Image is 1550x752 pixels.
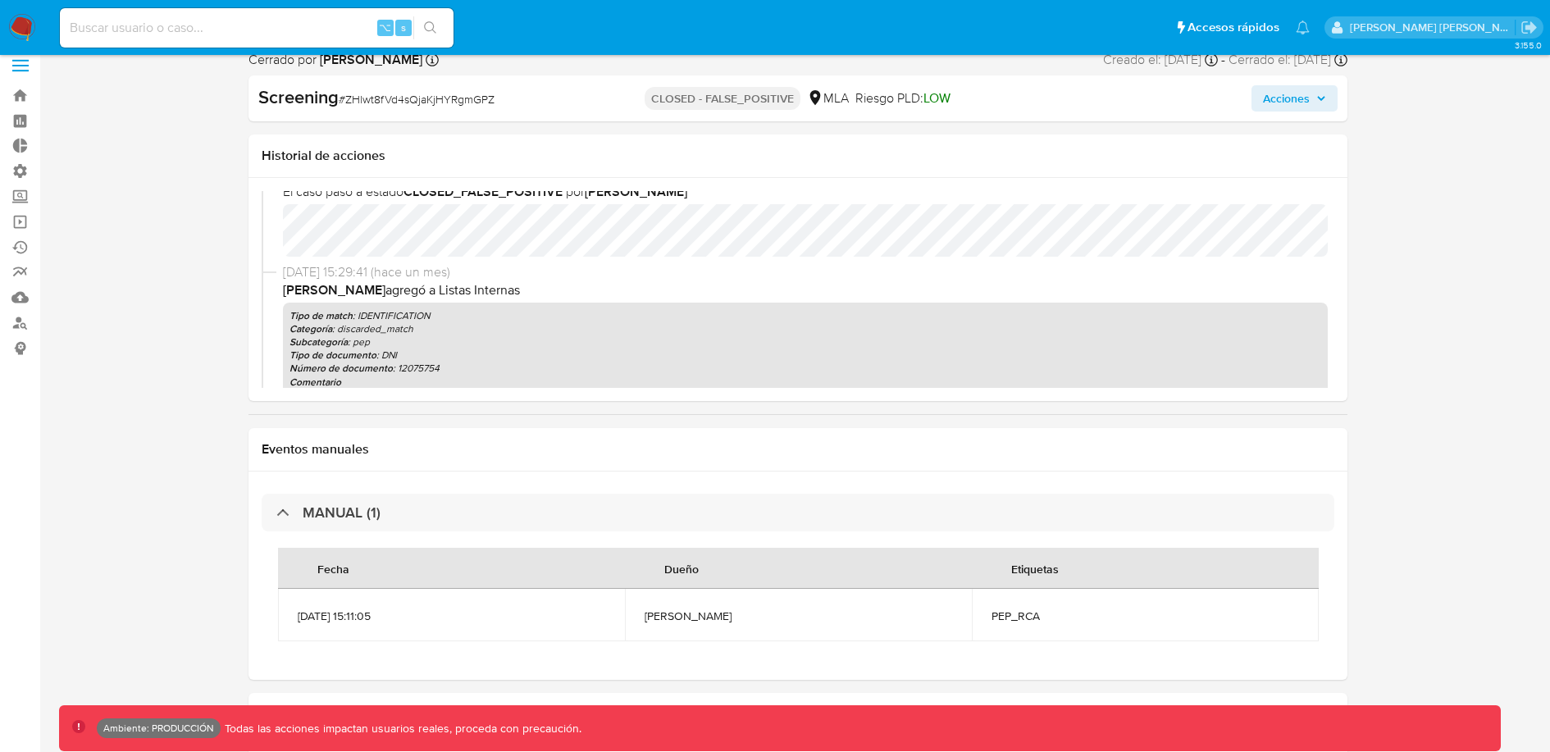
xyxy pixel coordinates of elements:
span: [DATE] 15:29:41 (hace un mes) [283,263,1328,281]
b: Subcategoría [289,335,348,349]
span: - [1221,51,1225,69]
a: Salir [1520,19,1538,36]
span: [PERSON_NAME] [645,608,952,623]
span: [DATE] 15:11:05 [298,608,605,623]
input: Buscar usuario o caso... [60,17,454,39]
h3: MANUAL (1) [303,504,381,522]
b: Categoría [289,321,332,336]
span: Riesgo PLD: [855,89,951,107]
p: : DNI [289,349,1321,362]
div: Etiquetas [992,549,1078,588]
div: Creado el: [DATE] [1103,51,1218,69]
span: ⌥ [379,20,391,35]
p: Todas las acciones impactan usuarios reales, proceda con precaución. [221,721,581,736]
div: Dueño [645,549,718,588]
b: [PERSON_NAME] [283,280,385,299]
b: Comentario [289,375,341,390]
b: Tipo de documento [289,348,376,362]
b: CLOSED_FALSE_POSITIVE [403,182,563,201]
b: Tipo de match [289,308,353,323]
b: Número de documento [289,361,393,376]
div: Fecha [298,549,369,588]
p: : pep [289,335,1321,349]
span: Cerrado por [248,51,422,69]
a: Notificaciones [1296,21,1310,34]
p: : IDENTIFICATION [289,309,1321,322]
h1: Historial de acciones [262,148,1334,164]
p: agregó a Listas Internas [283,281,1328,299]
b: Screening [258,84,339,110]
span: Acciones [1263,85,1310,112]
span: El caso pasó a estado por [283,183,1328,201]
b: [PERSON_NAME] [585,182,687,201]
div: MLA [807,89,849,107]
p: CLOSED - FALSE_POSITIVE [645,87,800,110]
span: PEP_RCA [992,608,1299,623]
b: [PERSON_NAME] [317,50,422,69]
span: Accesos rápidos [1188,19,1279,36]
p: : discarded_match [289,322,1321,335]
p: Ambiente: PRODUCCIÓN [103,725,214,731]
span: LOW [923,89,951,107]
p: : 12075754 [289,362,1321,375]
div: MANUAL (1) [262,494,1334,531]
span: s [401,20,406,35]
p: natalia.maison@mercadolibre.com [1350,20,1516,35]
h1: Eventos manuales [262,441,1334,458]
span: 3.155.0 [1515,39,1542,52]
button: Acciones [1251,85,1338,112]
button: search-icon [413,16,447,39]
span: # ZHlwt8fVd4sQjaKjHYRgmGPZ [339,91,495,107]
div: Cerrado el: [DATE] [1229,51,1347,69]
